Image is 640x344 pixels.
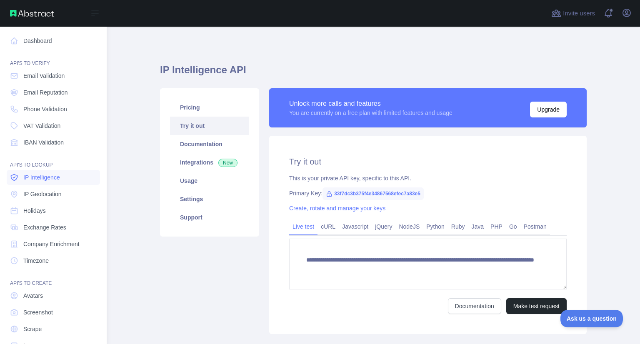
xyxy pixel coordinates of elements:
[23,173,60,182] span: IP Intelligence
[560,310,623,327] iframe: Toggle Customer Support
[289,174,567,182] div: This is your private API key, specific to this API.
[23,122,60,130] span: VAT Validation
[520,220,550,233] a: Postman
[506,298,567,314] button: Make test request
[448,220,468,233] a: Ruby
[23,308,53,317] span: Screenshot
[10,10,54,17] img: Abstract API
[23,325,42,333] span: Scrape
[7,237,100,252] a: Company Enrichment
[23,88,68,97] span: Email Reputation
[317,220,339,233] a: cURL
[322,187,424,200] span: 33f7dc3b375f4e34867568efec7a83e5
[23,190,62,198] span: IP Geolocation
[7,50,100,67] div: API'S TO VERIFY
[7,118,100,133] a: VAT Validation
[160,63,587,83] h1: IP Intelligence API
[170,153,249,172] a: Integrations New
[7,270,100,287] div: API'S TO CREATE
[530,102,567,117] button: Upgrade
[23,292,43,300] span: Avatars
[423,220,448,233] a: Python
[289,109,452,117] div: You are currently on a free plan with limited features and usage
[170,190,249,208] a: Settings
[7,187,100,202] a: IP Geolocation
[372,220,395,233] a: jQuery
[7,170,100,185] a: IP Intelligence
[7,102,100,117] a: Phone Validation
[506,220,520,233] a: Go
[23,223,66,232] span: Exchange Rates
[7,288,100,303] a: Avatars
[468,220,487,233] a: Java
[550,7,597,20] button: Invite users
[289,156,567,167] h2: Try it out
[487,220,506,233] a: PHP
[7,33,100,48] a: Dashboard
[23,72,65,80] span: Email Validation
[7,68,100,83] a: Email Validation
[170,117,249,135] a: Try it out
[170,98,249,117] a: Pricing
[7,220,100,235] a: Exchange Rates
[339,220,372,233] a: Javascript
[23,138,64,147] span: IBAN Validation
[23,207,46,215] span: Holidays
[289,189,567,197] div: Primary Key:
[7,135,100,150] a: IBAN Validation
[23,105,67,113] span: Phone Validation
[289,220,317,233] a: Live test
[218,159,237,167] span: New
[289,99,452,109] div: Unlock more calls and features
[170,172,249,190] a: Usage
[7,322,100,337] a: Scrape
[23,240,80,248] span: Company Enrichment
[563,9,595,18] span: Invite users
[7,253,100,268] a: Timezone
[7,152,100,168] div: API'S TO LOOKUP
[7,85,100,100] a: Email Reputation
[170,135,249,153] a: Documentation
[395,220,423,233] a: NodeJS
[7,305,100,320] a: Screenshot
[289,205,385,212] a: Create, rotate and manage your keys
[7,203,100,218] a: Holidays
[170,208,249,227] a: Support
[448,298,501,314] a: Documentation
[23,257,49,265] span: Timezone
